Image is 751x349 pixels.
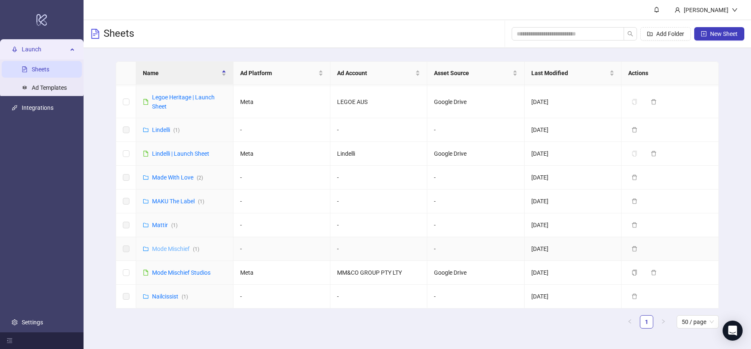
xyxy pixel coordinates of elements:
td: Meta [233,86,330,118]
span: delete [632,174,637,180]
span: ( 1 ) [182,294,188,300]
span: delete [632,222,637,228]
a: Nailcissist(1) [152,293,188,300]
span: delete [651,151,657,157]
td: - [330,285,427,309]
td: - [330,237,427,261]
a: Lindelli | Launch Sheet [152,150,209,157]
span: down [732,7,738,13]
span: folder [143,127,149,133]
td: [DATE] [525,261,622,285]
td: - [330,118,427,142]
th: Name [136,62,233,85]
td: LEGOE AUS [330,86,427,118]
a: Mode Mischief Studios [152,269,211,276]
span: file [143,99,149,105]
span: menu-fold [7,338,13,344]
span: delete [632,246,637,252]
span: copy [632,270,637,276]
a: Legoe Heritage | Launch Sheet [152,94,215,110]
div: Open Intercom Messenger [723,321,743,341]
span: Ad Account [337,68,414,78]
span: ( 2 ) [197,175,203,181]
td: MM&CO GROUP PTY LTY [330,261,427,285]
td: - [233,213,330,237]
td: - [427,118,524,142]
span: folder [143,222,149,228]
td: - [330,190,427,213]
td: - [427,285,524,309]
span: Ad Platform [240,68,317,78]
span: delete [651,99,657,105]
span: ( 1 ) [198,199,204,205]
button: New Sheet [694,27,744,40]
span: left [627,319,632,324]
button: right [657,315,670,329]
td: - [427,237,524,261]
a: Made With Love(2) [152,174,203,181]
td: Meta [233,142,330,166]
span: right [661,319,666,324]
td: - [427,166,524,190]
td: Meta [233,261,330,285]
button: left [623,315,637,329]
a: MAKU The Label(1) [152,198,204,205]
th: Ad Platform [233,62,330,85]
a: Integrations [22,104,53,111]
a: Settings [22,319,43,326]
span: rocket [12,46,18,52]
span: Name [143,68,219,78]
td: [DATE] [525,166,622,190]
span: Asset Source [434,68,510,78]
li: Previous Page [623,315,637,329]
td: Google Drive [427,142,524,166]
li: Next Page [657,315,670,329]
td: [DATE] [525,86,622,118]
td: - [427,213,524,237]
td: - [427,190,524,213]
span: ( 1 ) [173,127,180,133]
span: Last Modified [531,68,608,78]
td: Google Drive [427,86,524,118]
td: - [233,237,330,261]
span: plus-square [701,31,707,37]
th: Actions [622,62,718,85]
h3: Sheets [104,27,134,40]
th: Last Modified [525,62,622,85]
span: 50 / page [682,316,714,328]
td: [DATE] [525,142,622,166]
a: Mode Mischief(1) [152,245,199,252]
a: Sheets [32,66,49,73]
span: folder [143,174,149,180]
span: delete [632,293,637,299]
span: New Sheet [710,30,738,37]
td: [DATE] [525,118,622,142]
a: Ad Templates [32,84,67,91]
span: folder [143,293,149,299]
td: [DATE] [525,285,622,309]
span: bell [654,7,660,13]
span: folder [143,198,149,204]
div: Page Size [677,315,719,329]
span: delete [632,198,637,204]
span: ( 1 ) [193,246,199,252]
span: delete [651,270,657,276]
td: - [330,213,427,237]
td: Lindelli [330,142,427,166]
span: ( 1 ) [171,223,178,228]
span: Add Folder [656,30,684,37]
td: [DATE] [525,213,622,237]
span: file [143,270,149,276]
span: delete [632,127,637,133]
td: [DATE] [525,190,622,213]
th: Asset Source [427,62,524,85]
th: Ad Account [330,62,427,85]
span: folder-add [647,31,653,37]
span: user [675,7,680,13]
button: The sheet needs to be migrated before it can be duplicated. Please open the sheet to migrate it. [628,149,644,159]
span: file [143,151,149,157]
td: - [233,166,330,190]
a: Mattir(1) [152,222,178,228]
td: Google Drive [427,261,524,285]
li: 1 [640,315,653,329]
